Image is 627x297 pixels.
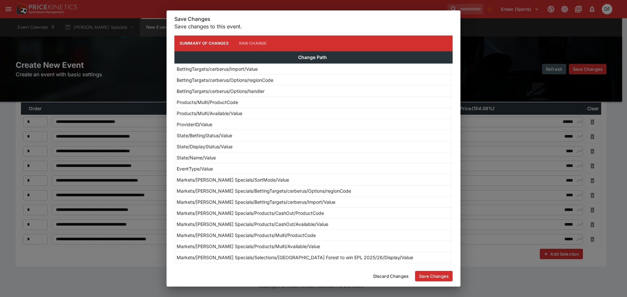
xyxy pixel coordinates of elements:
p: State/Name/Value [177,154,216,161]
td: "Match" [451,163,613,174]
button: Raw Change [234,36,272,51]
td: "CashOut" [451,207,613,218]
td: "BettingOpen" [451,130,613,141]
td: "Multi" [451,97,613,108]
p: BettingTargets/cerberus/Options/handler [177,88,265,95]
button: Discard Changes [369,271,412,281]
td: "pricekinetics" [451,119,613,130]
td: "Multi" [451,230,613,241]
td: "16" [451,74,613,85]
p: EventType/Value [177,165,213,172]
td: "[PERSON_NAME] Specials" [451,152,613,163]
p: Markets/[PERSON_NAME] Specials/Products/CashOut/ProductCode [177,210,324,216]
h6: Save Changes [174,16,453,22]
p: Markets/[PERSON_NAME] Specials/Selections/[GEOGRAPHIC_DATA] Forest to win EPL 2025/26/Display/Value [177,254,413,261]
p: Save changes to this event. [174,22,453,30]
button: Summary of Changes [174,36,234,51]
td: true [451,63,613,74]
p: Products/Multi/Available/Value [177,110,242,117]
p: State/BettingStatus/Value [177,132,232,139]
td: true [451,108,613,119]
p: Markets/[PERSON_NAME] Specials/Selections/[GEOGRAPHIC_DATA] Forest to win EPL 2025/26/Prices/Win [177,265,407,272]
p: Markets/[PERSON_NAME] Specials/BettingTargets/cerberus/Options/regionCode [177,187,351,194]
p: Markets/[PERSON_NAME] Specials/Products/Multi/Available/Value [177,243,320,250]
th: Base Value [451,51,613,63]
th: Change Path [175,51,451,63]
td: true [451,241,613,252]
td: "16" [451,185,613,196]
p: Markets/[PERSON_NAME] Specials/Products/CashOut/Available/Value [177,221,328,228]
td: 201 [451,263,613,274]
td: true [451,196,613,207]
p: BettingTargets/cerberus/Options/regionCode [177,77,273,83]
p: ProviderID/Value [177,121,212,128]
p: Markets/[PERSON_NAME] Specials/SortMode/Value [177,176,289,183]
td: "Visible" [451,252,613,263]
td: "Sport" [451,85,613,97]
td: "MarketSortModeNone" [451,174,613,185]
button: Save Changes [415,271,453,281]
p: Markets/[PERSON_NAME] Specials/Products/Multi/ProductCode [177,232,316,239]
td: "Visible" [451,141,613,152]
p: Markets/[PERSON_NAME] Specials/BettingTargets/cerberus/Import/Value [177,199,335,205]
td: true [451,218,613,230]
p: Products/Multi/ProductCode [177,99,238,106]
p: State/DisplayStatus/Value [177,143,233,150]
p: BettingTargets/cerberus/Import/Value [177,66,258,72]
